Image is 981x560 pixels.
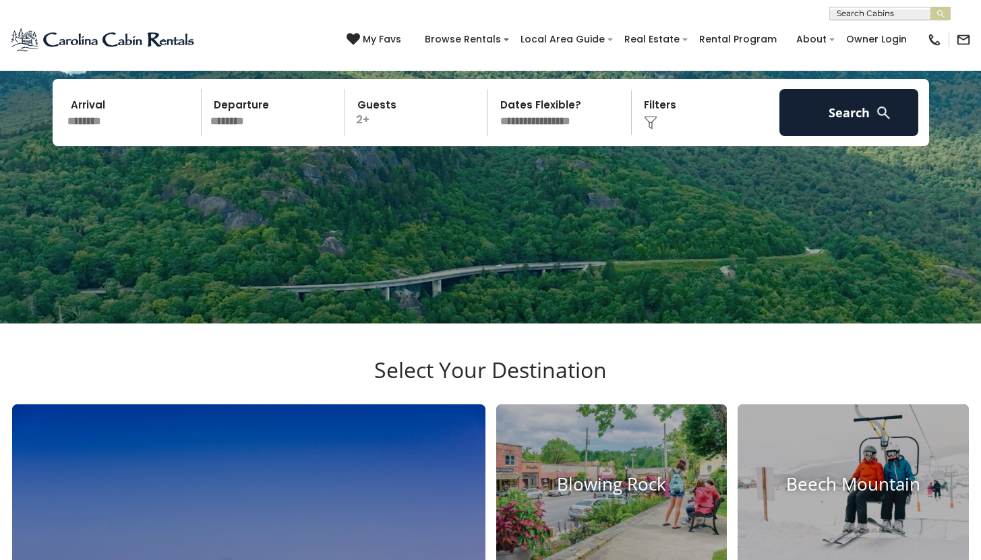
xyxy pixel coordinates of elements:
a: Owner Login [839,29,914,50]
h3: Select Your Destination [10,357,971,404]
h4: Blowing Rock [496,474,727,495]
a: Rental Program [692,29,783,50]
a: Browse Rentals [418,29,508,50]
button: Search [779,89,919,136]
a: About [790,29,833,50]
img: mail-regular-black.png [956,32,971,47]
img: filter--v1.png [644,116,657,129]
img: Blue-2.png [10,26,197,53]
img: phone-regular-black.png [927,32,942,47]
img: search-regular-white.png [875,104,892,121]
h4: Beech Mountain [738,474,969,495]
h1: Your Adventure Starts Here [10,29,971,71]
span: My Favs [363,32,401,46]
a: Local Area Guide [514,29,612,50]
a: Real Estate [618,29,686,50]
p: 2+ [349,89,488,136]
a: My Favs [347,32,405,47]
